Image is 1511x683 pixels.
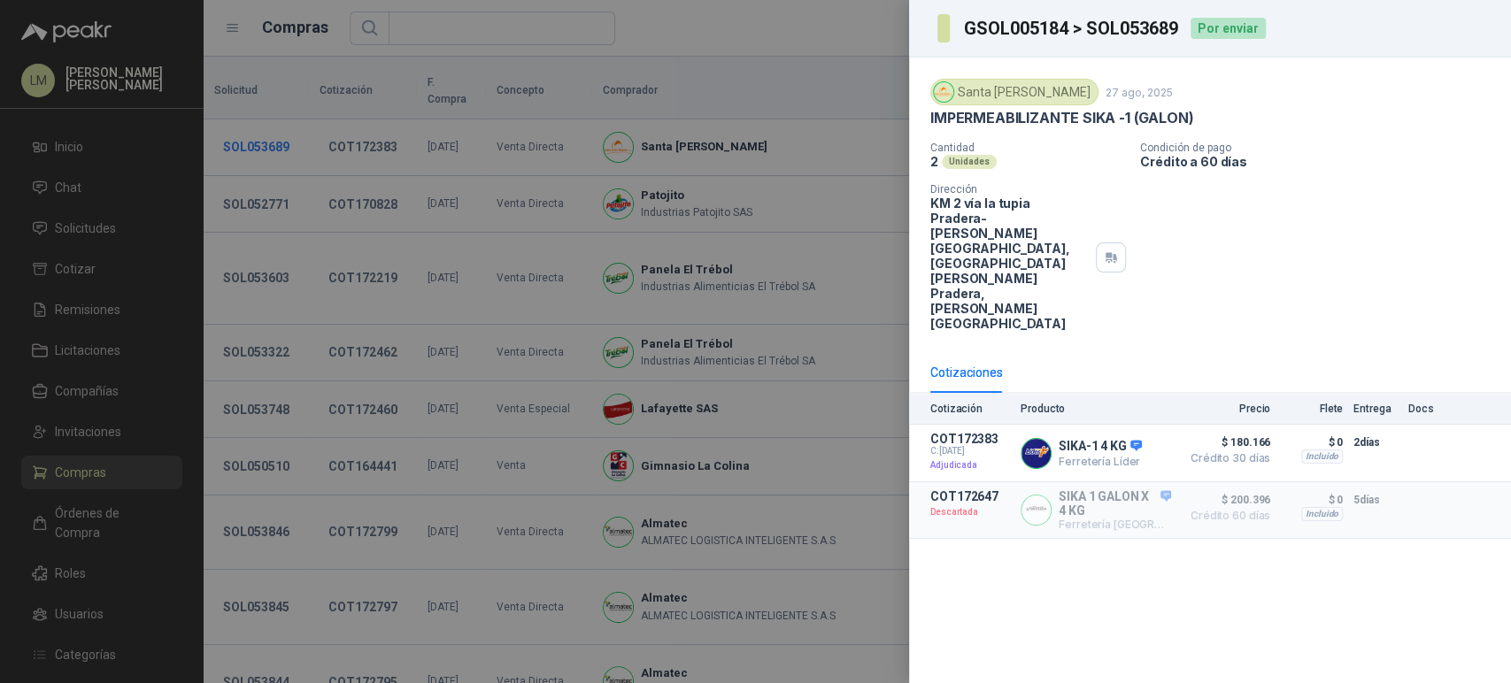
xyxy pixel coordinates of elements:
div: Incluido [1301,507,1343,521]
p: Cotización [930,403,1010,415]
span: Crédito 30 días [1182,453,1270,464]
div: Por enviar [1191,18,1266,39]
p: Ferretería Líder [1059,455,1142,468]
p: 2 [930,154,938,169]
div: Cotizaciones [930,363,1003,382]
img: Company Logo [934,82,953,102]
p: $ 0 [1281,432,1343,453]
span: $ 200.396 [1182,489,1270,510]
p: Crédito a 60 días [1140,154,1504,169]
div: Unidades [942,155,997,169]
p: Entrega [1353,403,1398,415]
p: 27 ago, 2025 [1106,86,1173,99]
div: Santa [PERSON_NAME] [930,79,1099,105]
p: Producto [1021,403,1171,415]
span: C: [DATE] [930,446,1010,457]
p: Cantidad [930,142,1126,154]
p: COT172647 [930,489,1010,503]
p: 2 días [1353,432,1398,453]
span: Crédito 60 días [1182,510,1270,521]
p: Adjudicada [930,457,1010,474]
p: Flete [1281,403,1343,415]
p: Docs [1408,403,1444,415]
h3: GSOL005184 > SOL053689 [964,19,1180,37]
p: Precio [1182,403,1270,415]
p: SIKA-1 4 KG [1059,439,1142,455]
p: Ferretería [GEOGRAPHIC_DATA][PERSON_NAME] [1059,518,1171,531]
p: SIKA 1 GALON X 4 KG [1059,489,1171,518]
p: $ 0 [1281,489,1343,510]
p: IMPERMEABILIZANTE SIKA -1 (GALON) [930,109,1193,127]
p: 5 días [1353,489,1398,510]
span: $ 180.166 [1182,432,1270,453]
p: KM 2 vía la tupia Pradera-[PERSON_NAME][GEOGRAPHIC_DATA], [GEOGRAPHIC_DATA][PERSON_NAME] Pradera ... [930,196,1089,331]
p: Dirección [930,183,1089,196]
p: Condición de pago [1140,142,1504,154]
p: Descartada [930,503,1010,521]
img: Company Logo [1021,439,1051,468]
p: COT172383 [930,432,1010,446]
div: Incluido [1301,449,1343,464]
img: Company Logo [1021,495,1051,525]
